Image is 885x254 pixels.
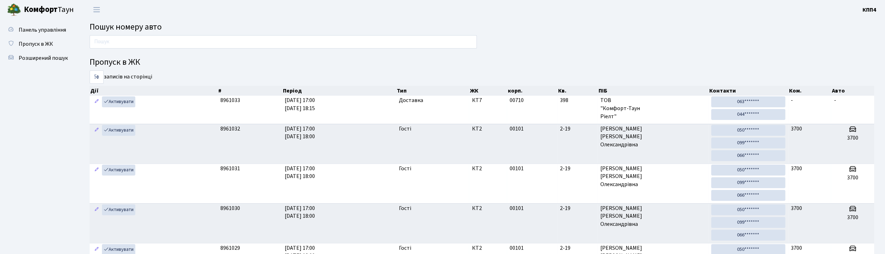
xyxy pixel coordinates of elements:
[90,86,218,96] th: Дії
[788,86,832,96] th: Ком.
[285,125,315,141] span: [DATE] 17:00 [DATE] 18:00
[863,6,877,14] a: КПП4
[834,174,872,181] h5: 3700
[92,204,101,215] a: Редагувати
[600,96,705,121] span: ТОВ "Комфорт-Таун Ріелт"
[510,96,524,104] span: 00710
[92,96,101,107] a: Редагувати
[399,96,423,104] span: Доставка
[19,40,53,48] span: Пропуск в ЖК
[285,204,315,220] span: [DATE] 17:00 [DATE] 18:00
[285,96,315,112] span: [DATE] 17:00 [DATE] 18:15
[472,204,504,212] span: КТ2
[90,57,874,68] h4: Пропуск в ЖК
[472,244,504,252] span: КТ2
[472,125,504,133] span: КТ2
[102,204,135,215] a: Активувати
[220,204,240,212] span: 8961030
[24,4,74,16] span: Таун
[510,125,524,133] span: 00101
[598,86,709,96] th: ПІБ
[560,96,595,104] span: 398
[472,165,504,173] span: КТ2
[791,125,802,133] span: 3700
[90,35,477,49] input: Пошук
[4,51,74,65] a: Розширений пошук
[396,86,469,96] th: Тип
[282,86,396,96] th: Період
[220,125,240,133] span: 8961032
[90,21,162,33] span: Пошук номеру авто
[600,125,705,149] span: [PERSON_NAME] [PERSON_NAME] Олександрівна
[600,165,705,189] span: [PERSON_NAME] [PERSON_NAME] Олександрівна
[560,125,595,133] span: 2-19
[560,165,595,173] span: 2-19
[791,96,793,104] span: -
[834,214,872,221] h5: 3700
[510,165,524,172] span: 00101
[791,244,802,252] span: 3700
[791,165,802,172] span: 3700
[92,125,101,136] a: Редагувати
[90,70,152,84] label: записів на сторінці
[510,204,524,212] span: 00101
[24,4,58,15] b: Комфорт
[557,86,598,96] th: Кв.
[19,26,66,34] span: Панель управління
[709,86,788,96] th: Контакти
[510,244,524,252] span: 00101
[507,86,557,96] th: корп.
[285,165,315,180] span: [DATE] 17:00 [DATE] 18:00
[834,96,836,104] span: -
[220,96,240,104] span: 8961033
[102,125,135,136] a: Активувати
[7,3,21,17] img: logo.png
[470,86,507,96] th: ЖК
[791,204,802,212] span: 3700
[88,4,105,15] button: Переключити навігацію
[399,244,411,252] span: Гості
[102,96,135,107] a: Активувати
[472,96,504,104] span: КТ7
[560,204,595,212] span: 2-19
[834,135,872,141] h5: 3700
[4,23,74,37] a: Панель управління
[4,37,74,51] a: Пропуск в ЖК
[399,165,411,173] span: Гості
[399,204,411,212] span: Гості
[600,204,705,229] span: [PERSON_NAME] [PERSON_NAME] Олександрівна
[220,244,240,252] span: 8961029
[832,86,875,96] th: Авто
[102,165,135,176] a: Активувати
[90,70,104,84] select: записів на сторінці
[399,125,411,133] span: Гості
[220,165,240,172] span: 8961031
[19,54,68,62] span: Розширений пошук
[92,165,101,176] a: Редагувати
[218,86,282,96] th: #
[560,244,595,252] span: 2-19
